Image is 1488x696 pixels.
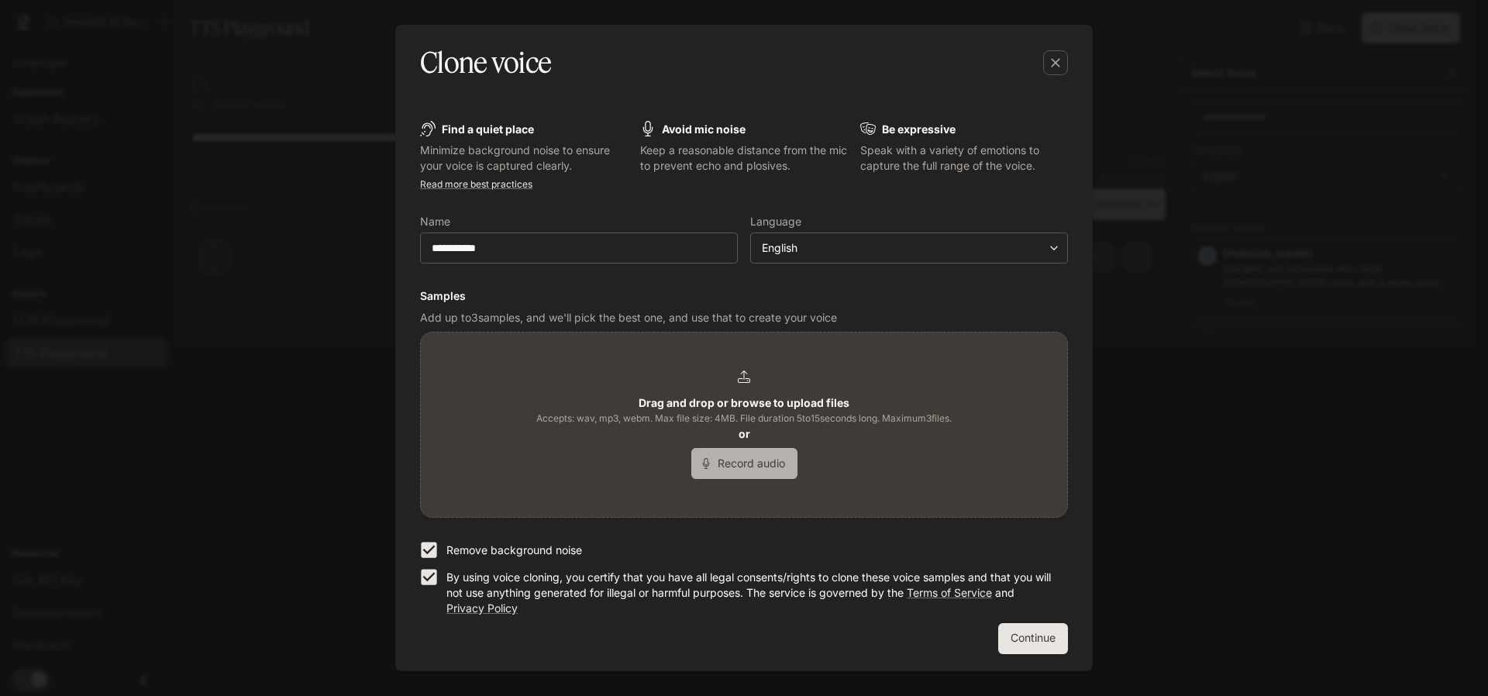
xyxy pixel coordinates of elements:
[420,310,1068,326] p: Add up to 3 samples, and we'll pick the best one, and use that to create your voice
[639,396,849,409] b: Drag and drop or browse to upload files
[536,411,952,426] span: Accepts: wav, mp3, webm. Max file size: 4MB. File duration 5 to 15 seconds long. Maximum 3 files.
[907,586,992,599] a: Terms of Service
[662,122,746,136] b: Avoid mic noise
[442,122,534,136] b: Find a quiet place
[420,43,551,82] h5: Clone voice
[691,448,797,479] button: Record audio
[420,288,1068,304] h6: Samples
[446,570,1056,616] p: By using voice cloning, you certify that you have all legal consents/rights to clone these voice ...
[762,240,1042,256] div: English
[998,623,1068,654] button: Continue
[750,216,801,227] p: Language
[420,143,628,174] p: Minimize background noise to ensure your voice is captured clearly.
[739,427,750,440] b: or
[751,240,1067,256] div: English
[420,216,450,227] p: Name
[446,601,518,615] a: Privacy Policy
[640,143,848,174] p: Keep a reasonable distance from the mic to prevent echo and plosives.
[860,143,1068,174] p: Speak with a variety of emotions to capture the full range of the voice.
[420,178,532,190] a: Read more best practices
[882,122,956,136] b: Be expressive
[446,543,582,558] p: Remove background noise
